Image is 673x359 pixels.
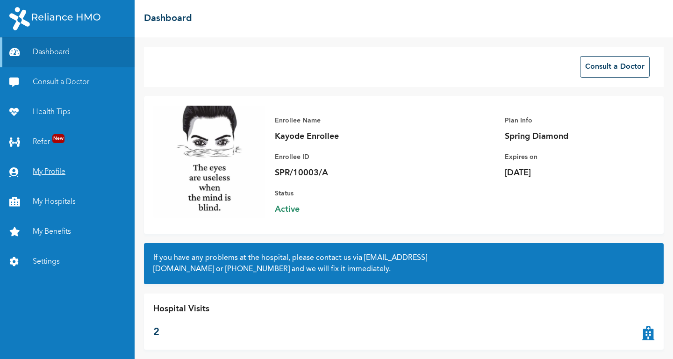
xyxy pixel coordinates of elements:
img: Enrollee [153,106,265,218]
span: Active [275,204,406,215]
p: Status [275,188,406,199]
p: Enrollee ID [275,151,406,163]
img: RelianceHMO's Logo [9,7,100,30]
p: Kayode Enrollee [275,131,406,142]
p: Plan Info [505,115,636,126]
h2: If you have any problems at the hospital, please contact us via or and we will fix it immediately. [153,252,654,275]
a: [PHONE_NUMBER] [225,266,290,273]
p: 2 [153,325,209,340]
span: New [52,134,64,143]
p: Hospital Visits [153,303,209,316]
p: Spring Diamond [505,131,636,142]
p: [DATE] [505,167,636,179]
h2: Dashboard [144,12,192,26]
p: SPR/10003/A [275,167,406,179]
p: Enrollee Name [275,115,406,126]
button: Consult a Doctor [580,56,650,78]
p: Expires on [505,151,636,163]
